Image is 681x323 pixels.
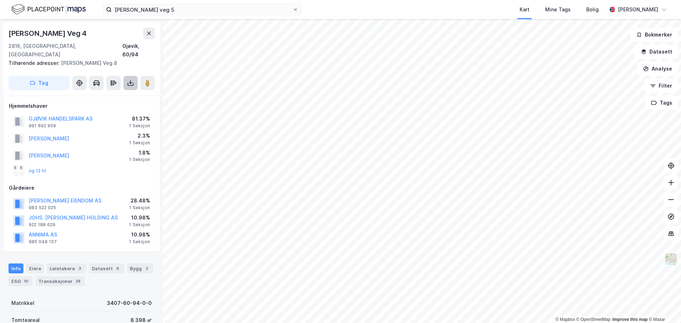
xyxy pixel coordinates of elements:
[645,96,678,110] button: Tags
[29,123,56,129] div: 991 692 959
[89,263,124,273] div: Datasett
[143,265,150,272] div: 2
[47,263,86,273] div: Leietakere
[129,149,150,157] div: 1.8%
[122,42,155,59] div: Gjøvik, 60/94
[9,42,122,59] div: 2816, [GEOGRAPHIC_DATA], [GEOGRAPHIC_DATA]
[644,79,678,93] button: Filter
[35,276,85,286] div: Transaksjoner
[9,60,61,66] span: Tilhørende adresser:
[11,299,34,307] div: Matrikkel
[646,289,681,323] iframe: Chat Widget
[9,263,23,273] div: Info
[576,317,611,322] a: OpenStreetMap
[646,289,681,323] div: Kontrollprogram for chat
[545,5,571,14] div: Mine Tags
[9,184,154,192] div: Gårdeiere
[129,239,150,245] div: 1 Seksjon
[26,263,44,273] div: Eiere
[555,317,575,322] a: Mapbox
[613,317,648,322] a: Improve this map
[9,76,70,90] button: Tag
[74,278,82,285] div: 38
[637,62,678,76] button: Analyse
[9,59,149,67] div: [PERSON_NAME] Veg 8
[114,265,121,272] div: 6
[29,239,57,245] div: 985 049 157
[29,205,56,211] div: 983 522 025
[76,265,83,272] div: 3
[127,263,153,273] div: Bygg
[129,140,150,146] div: 1 Seksjon
[11,3,86,16] img: logo.f888ab2527a4732fd821a326f86c7f29.svg
[107,299,152,307] div: 3407-60-94-0-0
[586,5,599,14] div: Bolig
[129,222,150,228] div: 1 Seksjon
[630,28,678,42] button: Bokmerker
[129,157,150,162] div: 1 Seksjon
[129,230,150,239] div: 10.98%
[129,213,150,222] div: 10.98%
[22,278,30,285] div: 10
[635,45,678,59] button: Datasett
[129,196,150,205] div: 28.48%
[9,28,88,39] div: [PERSON_NAME] Veg 4
[129,115,150,123] div: 81.37%
[9,102,154,110] div: Hjemmelshaver
[129,123,150,129] div: 1 Seksjon
[129,205,150,211] div: 1 Seksjon
[9,276,33,286] div: ESG
[29,222,55,228] div: 922 188 629
[520,5,530,14] div: Kart
[664,252,678,266] img: Z
[129,132,150,140] div: 2.3%
[112,4,293,15] input: Søk på adresse, matrikkel, gårdeiere, leietakere eller personer
[618,5,658,14] div: [PERSON_NAME]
